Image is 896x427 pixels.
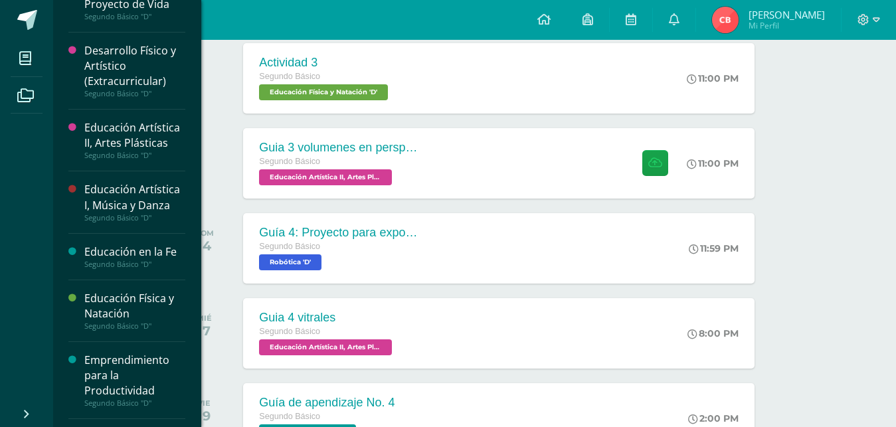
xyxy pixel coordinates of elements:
[197,313,212,323] div: MIÉ
[84,353,185,398] div: Emprendimiento para la Productividad
[712,7,739,33] img: 1ec1b941aefef00596a2ebc9ebadf11b.png
[259,157,320,166] span: Segundo Básico
[195,238,214,254] div: 14
[259,254,321,270] span: Robótica 'D'
[259,84,388,100] span: Educación Física y Natación 'D'
[259,226,418,240] div: Guía 4: Proyecto para exposición
[84,182,185,222] a: Educación Artística I, Música y DanzaSegundo Básico "D"
[259,327,320,336] span: Segundo Básico
[84,398,185,408] div: Segundo Básico "D"
[687,157,739,169] div: 11:00 PM
[688,412,739,424] div: 2:00 PM
[84,244,185,269] a: Educación en la FeSegundo Básico "D"
[259,311,395,325] div: Guia 4 vitrales
[259,242,320,251] span: Segundo Básico
[84,43,185,98] a: Desarrollo Físico y Artístico (Extracurricular)Segundo Básico "D"
[259,141,418,155] div: Guia 3 volumenes en perspectiva
[259,56,391,70] div: Actividad 3
[84,43,185,89] div: Desarrollo Físico y Artístico (Extracurricular)
[259,339,392,355] span: Educación Artística II, Artes Plásticas 'D'
[84,151,185,160] div: Segundo Básico "D"
[259,169,392,185] span: Educación Artística II, Artes Plásticas 'D'
[687,72,739,84] div: 11:00 PM
[84,260,185,269] div: Segundo Básico "D"
[84,12,185,21] div: Segundo Básico "D"
[689,242,739,254] div: 11:59 PM
[84,321,185,331] div: Segundo Básico "D"
[197,398,211,408] div: VIE
[197,323,212,339] div: 17
[259,412,320,421] span: Segundo Básico
[84,213,185,222] div: Segundo Básico "D"
[84,291,185,321] div: Educación Física y Natación
[259,396,395,410] div: Guía de apendizaje No. 4
[84,89,185,98] div: Segundo Básico "D"
[749,20,825,31] span: Mi Perfil
[195,228,214,238] div: DOM
[197,408,211,424] div: 19
[84,244,185,260] div: Educación en la Fe
[84,291,185,331] a: Educación Física y NataciónSegundo Básico "D"
[687,327,739,339] div: 8:00 PM
[749,8,825,21] span: [PERSON_NAME]
[84,182,185,213] div: Educación Artística I, Música y Danza
[84,120,185,151] div: Educación Artística II, Artes Plásticas
[84,353,185,408] a: Emprendimiento para la ProductividadSegundo Básico "D"
[84,120,185,160] a: Educación Artística II, Artes PlásticasSegundo Básico "D"
[259,72,320,81] span: Segundo Básico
